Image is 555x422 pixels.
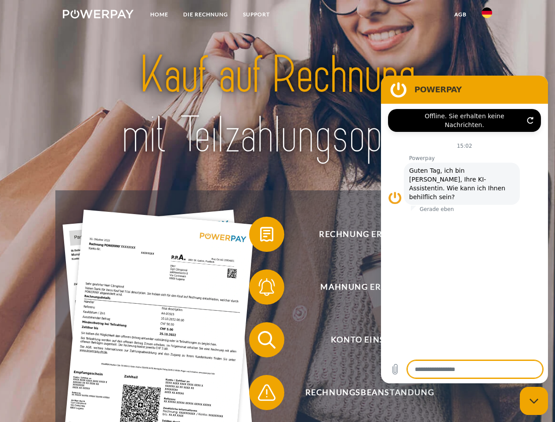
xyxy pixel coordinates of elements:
[84,42,471,168] img: title-powerpay_de.svg
[262,217,477,252] span: Rechnung erhalten?
[256,223,278,245] img: qb_bill.svg
[63,10,134,18] img: logo-powerpay-white.svg
[262,269,477,305] span: Mahnung erhalten?
[256,382,278,404] img: qb_warning.svg
[256,329,278,351] img: qb_search.svg
[482,7,492,18] img: de
[520,387,548,415] iframe: Schaltfläche zum Öffnen des Messaging-Fensters; Konversation läuft
[236,7,277,22] a: SUPPORT
[176,7,236,22] a: DIE RECHNUNG
[249,322,478,357] button: Konto einsehen
[249,269,478,305] button: Mahnung erhalten?
[249,375,478,410] button: Rechnungsbeanstandung
[249,217,478,252] button: Rechnung erhalten?
[143,7,176,22] a: Home
[381,76,548,383] iframe: Messaging-Fenster
[447,7,474,22] a: agb
[256,276,278,298] img: qb_bell.svg
[262,375,477,410] span: Rechnungsbeanstandung
[262,322,477,357] span: Konto einsehen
